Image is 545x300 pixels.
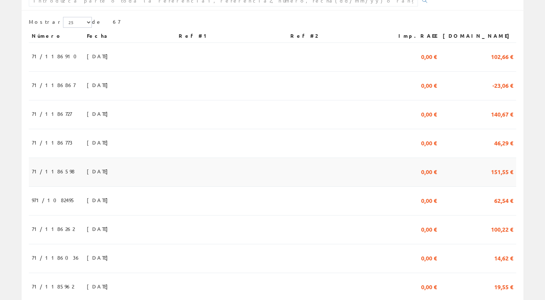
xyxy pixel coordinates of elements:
span: 0,00 € [421,50,437,62]
span: [DATE] [87,79,112,91]
span: 0,00 € [421,165,437,177]
span: 71/1186036 [32,251,81,264]
span: 71/1186262 [32,223,75,235]
th: Ref #1 [176,29,287,42]
th: Ref #2 [287,29,386,42]
span: 62,54 € [494,194,513,206]
span: 151,55 € [491,165,513,177]
span: 19,55 € [494,280,513,292]
span: 0,00 € [421,223,437,235]
span: -23,06 € [492,79,513,91]
span: 71/1186910 [32,50,81,62]
span: 0,00 € [421,194,437,206]
span: 46,29 € [494,136,513,149]
th: Número [29,29,84,42]
span: [DATE] [87,108,112,120]
label: Mostrar [29,17,92,28]
span: [DATE] [87,50,112,62]
div: de 67 [29,17,516,29]
span: 71/1186598 [32,165,75,177]
span: 102,66 € [491,50,513,62]
span: [DATE] [87,280,112,292]
th: Fecha [84,29,176,42]
span: 71/1186773 [32,136,72,149]
span: [DATE] [87,136,112,149]
span: 0,00 € [421,136,437,149]
span: 71/1186727 [32,108,72,120]
th: Imp.RAEE [386,29,440,42]
span: [DATE] [87,251,112,264]
span: 971/1082495 [32,194,75,206]
span: 0,00 € [421,280,437,292]
span: 0,00 € [421,251,437,264]
select: Mostrar [63,17,92,28]
span: 71/1186867 [32,79,75,91]
span: 14,62 € [494,251,513,264]
span: 0,00 € [421,79,437,91]
span: 0,00 € [421,108,437,120]
span: 140,67 € [491,108,513,120]
span: [DATE] [87,223,112,235]
th: [DOMAIN_NAME] [440,29,516,42]
span: 100,22 € [491,223,513,235]
span: [DATE] [87,194,112,206]
span: [DATE] [87,165,112,177]
span: 71/1185962 [32,280,74,292]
